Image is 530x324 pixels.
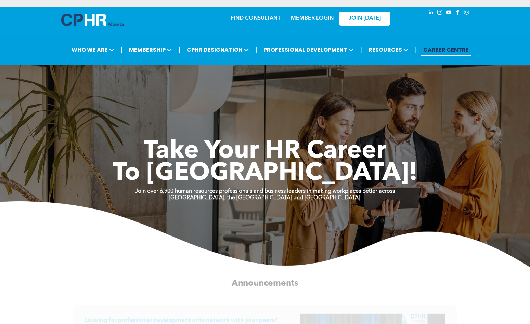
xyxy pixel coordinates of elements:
[179,43,180,57] li: |
[415,43,417,57] li: |
[261,43,356,56] span: PROFESSIONAL DEVELOPMENT
[421,43,471,56] a: CAREER CENTRE
[256,43,257,57] li: |
[232,279,298,288] span: Announcements
[121,43,122,57] li: |
[113,161,418,186] span: To [GEOGRAPHIC_DATA]!
[231,16,281,21] a: FIND CONSULTANT
[61,14,124,26] img: A blue and white logo for cp alberta
[427,9,435,18] a: linkedin
[445,9,453,18] a: youtube
[135,189,395,194] strong: Join over 6,900 human resources professionals and business leaders in making workplaces better ac...
[69,43,116,56] span: WHO WE ARE
[127,43,174,56] span: MEMBERSHIP
[463,9,470,18] a: Social network
[291,16,334,21] a: MEMBER LOGIN
[454,9,462,18] a: facebook
[144,139,386,164] span: Take Your HR Career
[169,195,362,201] strong: [GEOGRAPHIC_DATA], the [GEOGRAPHIC_DATA] and [GEOGRAPHIC_DATA].
[349,15,381,22] span: JOIN [DATE]
[436,9,444,18] a: instagram
[366,43,411,56] span: RESOURCES
[85,318,277,323] span: Looking for professional development or to network with your peers?
[339,12,390,26] a: JOIN [DATE]
[185,43,251,56] span: CPHR DESIGNATION
[360,43,362,57] li: |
